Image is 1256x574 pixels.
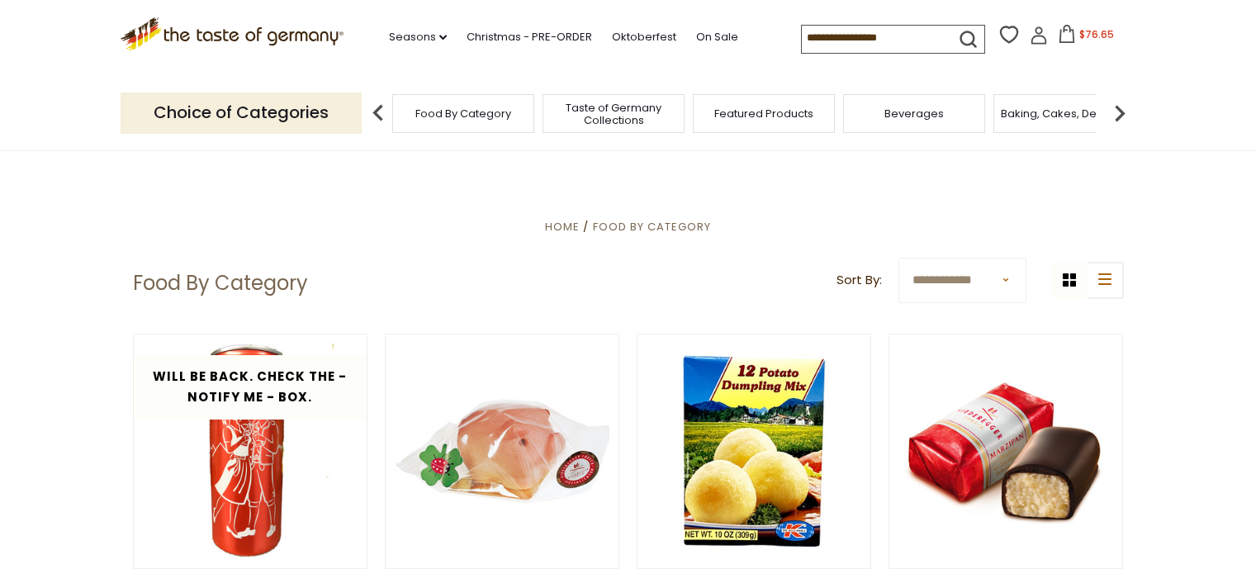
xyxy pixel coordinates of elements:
[547,102,680,126] a: Taste of Germany Collections
[714,107,813,120] a: Featured Products
[1079,27,1114,41] span: $76.65
[362,97,395,130] img: previous arrow
[637,334,871,568] img: Dr. Knoll German Potato Dumplings Mix "Half and Half" in Box, 12 pc. 10 oz.
[1051,25,1121,50] button: $76.65
[612,28,676,46] a: Oktoberfest
[386,334,619,568] img: Niederegger Pure Marzipan Good Luck Pigs, .44 oz
[696,28,738,46] a: On Sale
[593,219,711,235] a: Food By Category
[889,364,1123,538] img: Niederegger "Classics Petit" Dark Chocolate Covered Marzipan Loaf, 15g
[1103,97,1136,130] img: next arrow
[467,28,592,46] a: Christmas - PRE-ORDER
[837,270,882,291] label: Sort By:
[133,271,308,296] h1: Food By Category
[121,93,362,133] p: Choice of Categories
[415,107,511,120] a: Food By Category
[134,334,367,568] img: Almdudler Austrian Soft Drink with Alpine Herbs 11.2 fl oz
[389,28,447,46] a: Seasons
[1001,107,1129,120] a: Baking, Cakes, Desserts
[545,219,580,235] a: Home
[884,107,944,120] a: Beverages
